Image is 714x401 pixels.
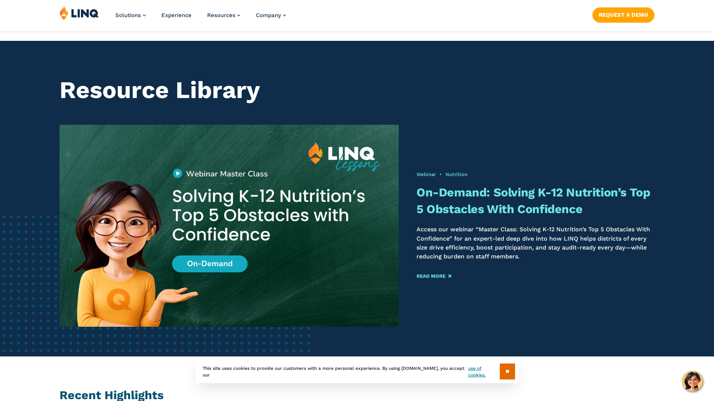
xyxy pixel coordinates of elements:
[195,360,519,383] div: This site uses cookies to provide our customers with a more personal experience. By using [DOMAIN...
[115,12,146,19] a: Solutions
[416,225,654,261] p: Access our webinar “Master Class: Solving K-12 Nutrition’s Top 5 Obstacles With Confidence” for a...
[592,7,654,22] a: Request a Demo
[468,365,500,378] a: use of cookies.
[115,6,286,30] nav: Primary Navigation
[416,171,654,178] div: •
[207,12,235,19] span: Resources
[256,12,281,19] span: Company
[115,12,141,19] span: Solutions
[682,371,703,392] button: Hello, have a question? Let’s chat.
[416,274,451,278] a: Read More
[416,185,650,216] a: On-Demand: Solving K-12 Nutrition’s Top 5 Obstacles With Confidence
[207,12,240,19] a: Resources
[59,6,99,20] img: LINQ | K‑12 Software
[161,12,192,19] a: Experience
[592,6,654,22] nav: Button Navigation
[416,172,436,177] a: Webinar
[256,12,286,19] a: Company
[446,172,467,177] a: Nutrition
[59,76,654,104] h1: Resource Library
